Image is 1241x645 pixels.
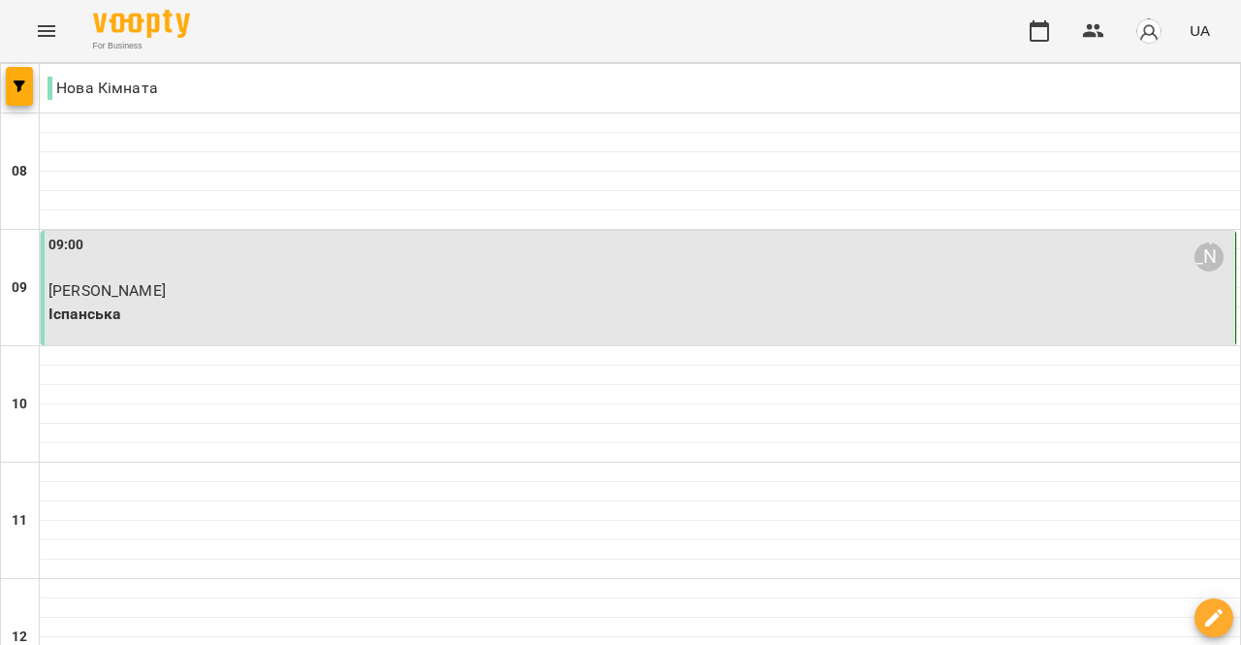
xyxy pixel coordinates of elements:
span: UA [1190,20,1210,41]
button: Menu [23,8,70,54]
p: Іспанська [48,303,1231,326]
h6: 09 [12,277,27,299]
h6: 11 [12,510,27,532]
span: For Business [93,40,190,52]
h6: 10 [12,394,27,415]
img: Voopty Logo [93,10,190,38]
h6: 08 [12,161,27,182]
p: Нова Кімната [48,77,158,100]
img: avatar_s.png [1135,17,1162,45]
span: [PERSON_NAME] [48,281,166,300]
div: Тетяна Бунькова [1194,242,1224,272]
button: UA [1182,13,1218,48]
label: 09:00 [48,235,84,256]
